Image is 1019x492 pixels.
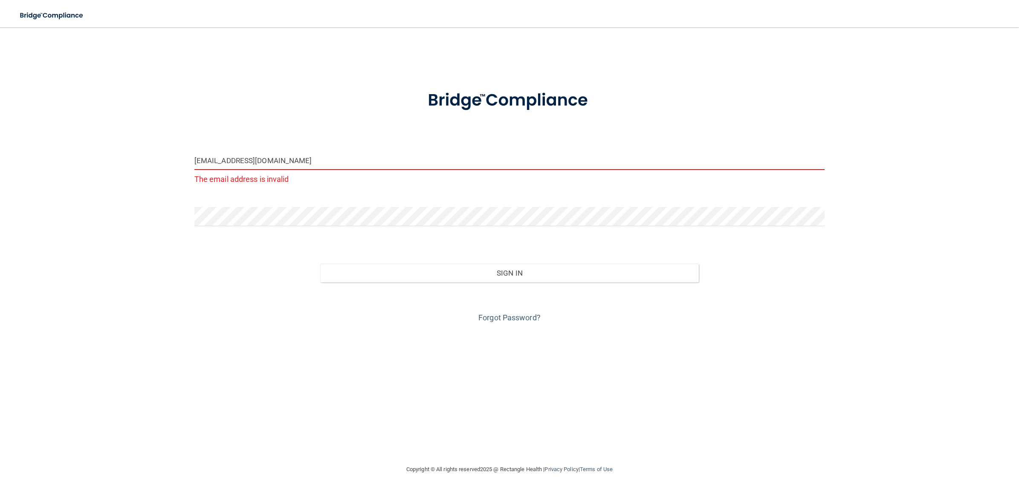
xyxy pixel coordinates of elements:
[354,456,665,483] div: Copyright © All rights reserved 2025 @ Rectangle Health | |
[478,313,541,322] a: Forgot Password?
[410,78,609,123] img: bridge_compliance_login_screen.278c3ca4.svg
[544,466,578,472] a: Privacy Policy
[320,264,698,282] button: Sign In
[194,151,825,170] input: Email
[13,7,91,24] img: bridge_compliance_login_screen.278c3ca4.svg
[194,172,825,186] p: The email address is invalid
[580,466,613,472] a: Terms of Use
